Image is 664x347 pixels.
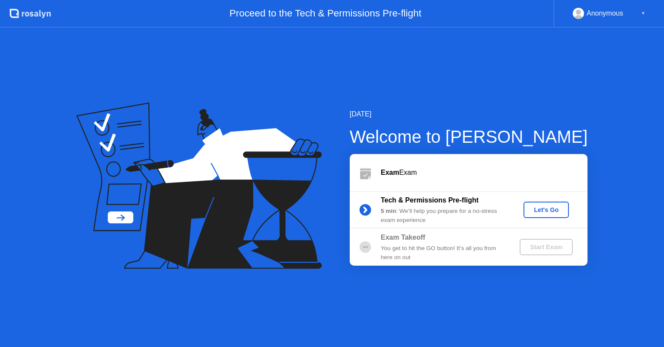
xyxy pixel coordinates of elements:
[350,109,588,119] div: [DATE]
[641,8,645,19] div: ▼
[587,8,623,19] div: Anonymous
[381,234,425,241] b: Exam Takeoff
[350,124,588,150] div: Welcome to [PERSON_NAME]
[381,244,505,262] div: You get to hit the GO button! It’s all you from here on out
[381,196,479,204] b: Tech & Permissions Pre-flight
[381,169,399,176] b: Exam
[381,207,505,225] div: : We’ll help you prepare for a no-stress exam experience
[520,239,573,255] button: Start Exam
[527,206,565,213] div: Let's Go
[381,208,396,214] b: 5 min
[523,244,569,251] div: Start Exam
[381,167,587,178] div: Exam
[524,202,569,218] button: Let's Go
